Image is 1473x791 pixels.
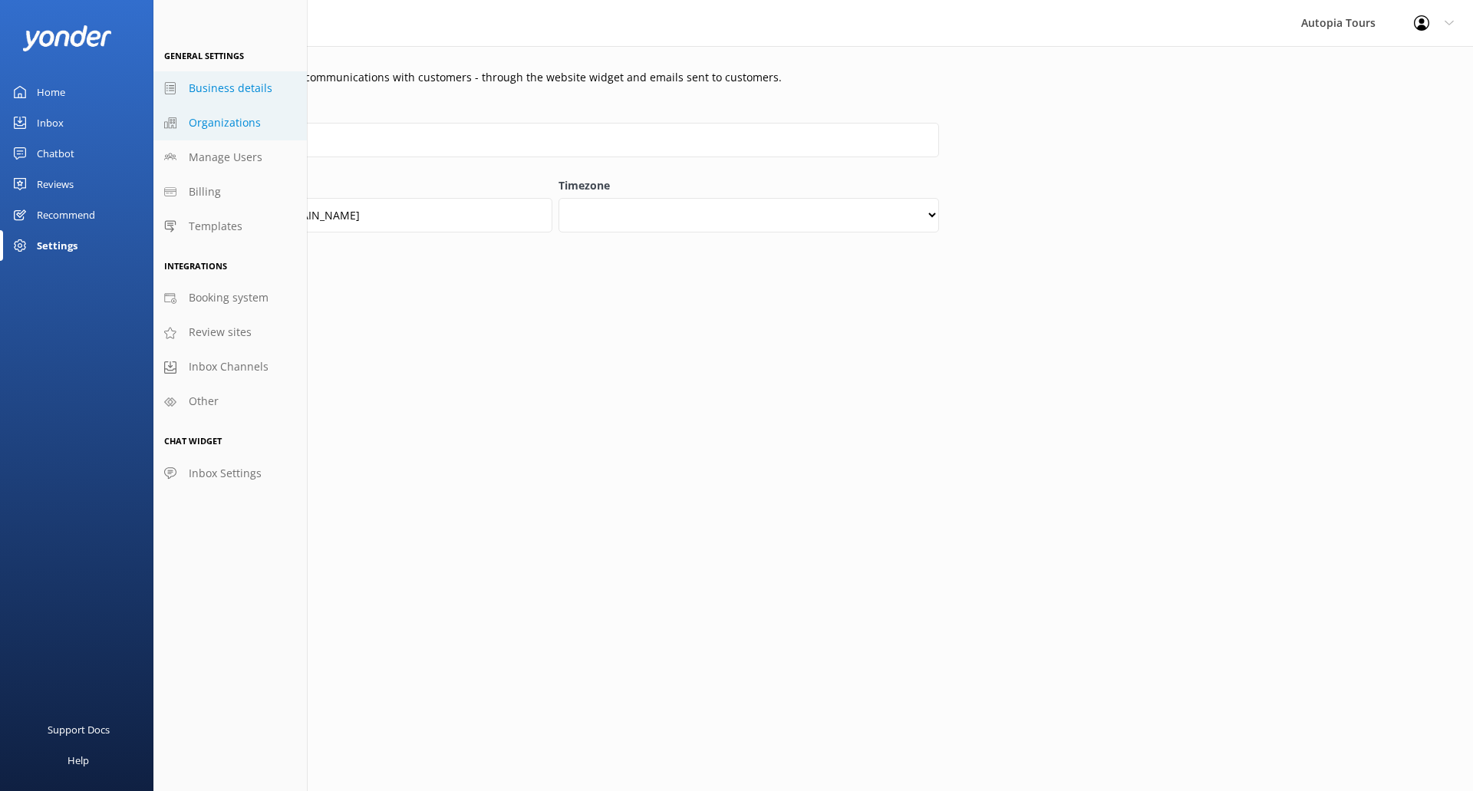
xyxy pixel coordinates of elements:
[172,177,552,194] label: Email
[189,218,242,235] span: Templates
[189,183,221,200] span: Billing
[153,456,307,491] a: Inbox Settings
[164,260,227,272] span: Integrations
[37,230,77,261] div: Settings
[189,149,262,166] span: Manage Users
[189,465,262,482] span: Inbox Settings
[172,69,939,86] p: These details are used in communications with customers - through the website widget and emails s...
[153,384,307,419] a: Other
[153,106,307,140] a: Organizations
[153,350,307,384] a: Inbox Channels
[37,138,74,169] div: Chatbot
[559,177,939,194] label: Timezone
[189,393,219,410] span: Other
[153,140,307,175] a: Manage Users
[153,209,307,244] a: Templates
[189,289,269,306] span: Booking system
[153,71,307,106] a: Business details
[189,358,269,375] span: Inbox Channels
[164,50,244,61] span: General Settings
[37,77,65,107] div: Home
[153,315,307,350] a: Review sites
[153,281,307,315] a: Booking system
[37,107,64,138] div: Inbox
[68,745,89,776] div: Help
[189,114,261,131] span: Organizations
[153,175,307,209] a: Billing
[164,435,222,447] span: Chat Widget
[37,169,74,199] div: Reviews
[189,80,272,97] span: Business details
[172,101,939,118] label: Business name
[37,199,95,230] div: Recommend
[189,324,252,341] span: Review sites
[23,25,111,51] img: yonder-white-logo.png
[48,714,110,745] div: Support Docs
